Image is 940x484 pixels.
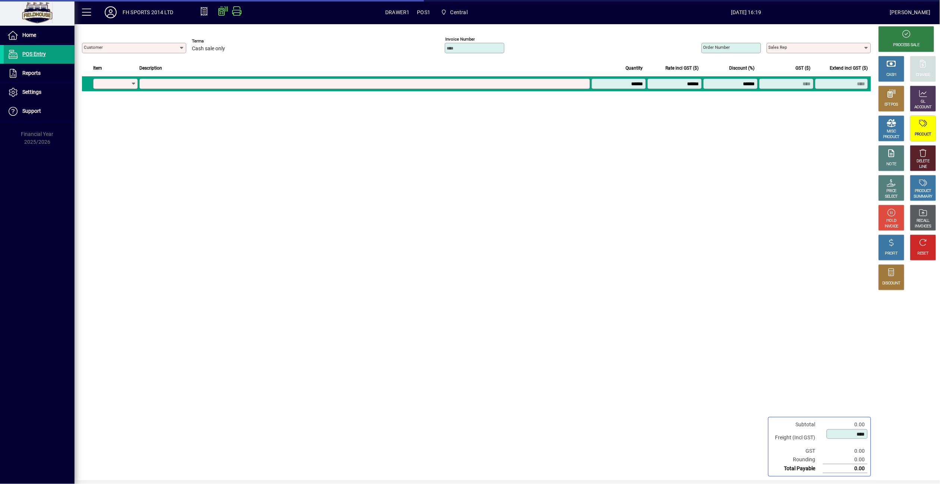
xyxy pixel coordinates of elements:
[823,464,868,473] td: 0.00
[915,105,932,110] div: ACCOUNT
[885,102,899,108] div: EFTPOS
[918,251,929,257] div: RESET
[22,89,41,95] span: Settings
[887,188,897,194] div: PRICE
[772,447,823,455] td: GST
[603,6,890,18] span: [DATE] 16:19
[4,83,75,102] a: Settings
[772,420,823,429] td: Subtotal
[626,64,643,72] span: Quantity
[884,224,898,229] div: INVOICE
[22,32,36,38] span: Home
[450,6,468,18] span: Central
[84,45,103,50] mat-label: Customer
[887,129,896,134] div: MISC
[890,6,931,18] div: [PERSON_NAME]
[914,194,933,200] div: SUMMARY
[666,64,699,72] span: Rate incl GST ($)
[830,64,868,72] span: Extend incl GST ($)
[883,281,901,286] div: DISCOUNT
[887,162,896,167] div: NOTE
[893,42,920,48] div: PROCESS SALE
[385,6,409,18] span: DRAWER1
[22,51,46,57] span: POS Entry
[769,45,787,50] mat-label: Sales rep
[920,164,927,170] div: LINE
[192,46,225,52] span: Cash sale only
[823,420,868,429] td: 0.00
[99,6,123,19] button: Profile
[887,218,896,224] div: HOLD
[885,251,898,257] div: PROFIT
[729,64,755,72] span: Discount (%)
[823,447,868,455] td: 0.00
[887,72,896,78] div: CASH
[772,429,823,447] td: Freight (Incl GST)
[796,64,811,72] span: GST ($)
[417,6,431,18] span: POS1
[823,455,868,464] td: 0.00
[885,194,898,200] div: SELECT
[123,6,173,18] div: FH SPORTS 2014 LTD
[772,455,823,464] td: Rounding
[883,134,900,140] div: PRODUCT
[93,64,102,72] span: Item
[921,99,926,105] div: GL
[703,45,730,50] mat-label: Order number
[139,64,162,72] span: Description
[915,132,931,137] div: PRODUCT
[22,108,41,114] span: Support
[4,26,75,45] a: Home
[192,39,237,44] span: Terms
[22,70,41,76] span: Reports
[916,72,931,78] div: CHARGE
[917,159,930,164] div: DELETE
[915,224,931,229] div: INVOICES
[915,188,931,194] div: PRODUCT
[4,102,75,121] a: Support
[4,64,75,83] a: Reports
[772,464,823,473] td: Total Payable
[445,36,475,42] mat-label: Invoice number
[917,218,930,224] div: RECALL
[438,6,471,19] span: Central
